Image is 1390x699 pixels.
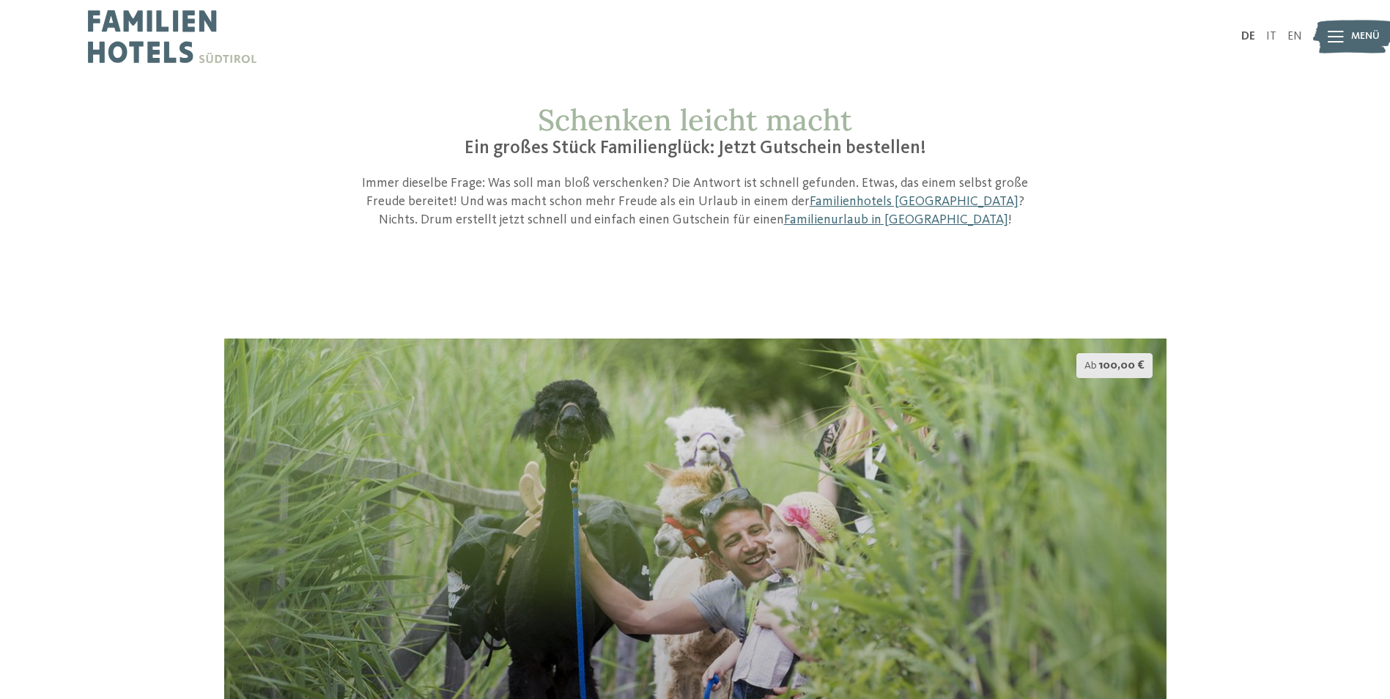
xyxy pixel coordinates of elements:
a: EN [1287,31,1302,42]
span: Menü [1351,29,1380,44]
a: Familienhotels [GEOGRAPHIC_DATA] [810,195,1019,208]
span: Ein großes Stück Familienglück: Jetzt Gutschein bestellen! [465,139,926,158]
a: DE [1241,31,1255,42]
a: Familienurlaub in [GEOGRAPHIC_DATA] [784,213,1008,226]
a: IT [1266,31,1276,42]
span: Schenken leicht macht [538,101,852,138]
p: Immer dieselbe Frage: Was soll man bloß verschenken? Die Antwort ist schnell gefunden. Etwas, das... [347,174,1043,230]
